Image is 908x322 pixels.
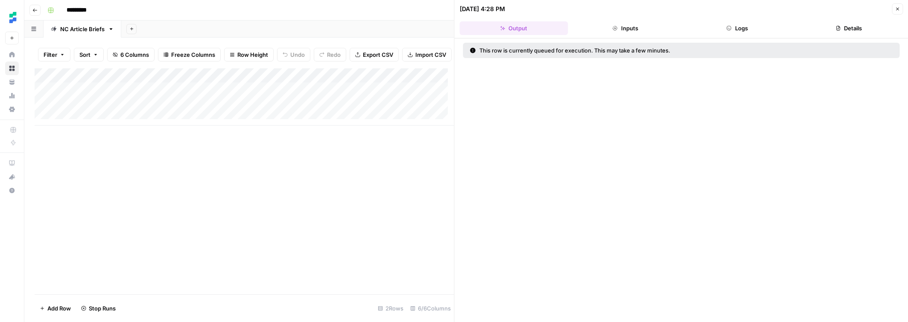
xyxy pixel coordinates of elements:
[44,50,57,59] span: Filter
[470,46,782,55] div: This row is currently queued for execution. This may take a few minutes.
[224,48,274,61] button: Row Height
[171,50,215,59] span: Freeze Columns
[5,10,20,25] img: Ten Speed Logo
[5,170,19,184] button: What's new?
[35,302,76,315] button: Add Row
[277,48,310,61] button: Undo
[327,50,341,59] span: Redo
[5,89,19,102] a: Usage
[107,48,155,61] button: 6 Columns
[44,20,121,38] a: NC Article Briefs
[415,50,446,59] span: Import CSV
[5,7,19,28] button: Workspace: Ten Speed
[76,302,121,315] button: Stop Runs
[5,156,19,170] a: AirOps Academy
[74,48,104,61] button: Sort
[290,50,305,59] span: Undo
[5,48,19,61] a: Home
[374,302,407,315] div: 2 Rows
[120,50,149,59] span: 6 Columns
[237,50,268,59] span: Row Height
[363,50,393,59] span: Export CSV
[402,48,452,61] button: Import CSV
[79,50,91,59] span: Sort
[89,304,116,313] span: Stop Runs
[794,21,903,35] button: Details
[571,21,680,35] button: Inputs
[38,48,70,61] button: Filter
[5,61,19,75] a: Browse
[460,21,568,35] button: Output
[407,302,454,315] div: 6/6 Columns
[47,304,71,313] span: Add Row
[158,48,221,61] button: Freeze Columns
[460,5,505,13] div: [DATE] 4:28 PM
[350,48,399,61] button: Export CSV
[5,75,19,89] a: Your Data
[5,184,19,197] button: Help + Support
[683,21,791,35] button: Logs
[60,25,105,33] div: NC Article Briefs
[5,102,19,116] a: Settings
[6,170,18,183] div: What's new?
[314,48,346,61] button: Redo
